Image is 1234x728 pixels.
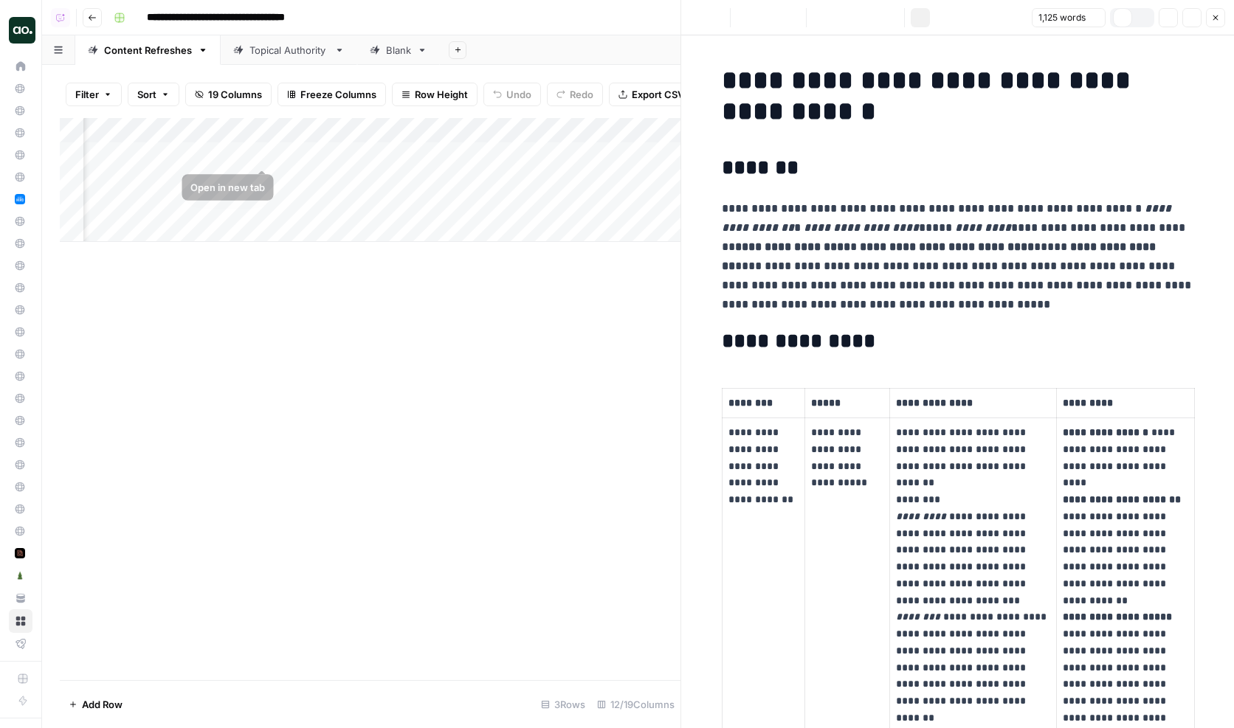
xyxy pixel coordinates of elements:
[300,87,376,102] span: Freeze Columns
[9,609,32,633] a: Browse
[9,17,35,44] img: Nick's Workspace Logo
[75,35,221,65] a: Content Refreshes
[9,632,32,656] a: Flightpath
[221,35,357,65] a: Topical Authority
[15,570,25,580] img: dm7txshh430fvrbowepo0io96xoy
[1032,8,1106,27] button: 1,125 words
[570,87,593,102] span: Redo
[15,548,25,558] img: a3dpw43elaxzrvw23siemf1bj9ym
[1038,11,1086,24] span: 1,125 words
[609,83,694,106] button: Export CSV
[386,43,411,58] div: Blank
[547,83,603,106] button: Redo
[9,55,32,78] a: Home
[104,43,192,58] div: Content Refreshes
[15,194,25,204] img: u20wvflawzkod5jeh0x6rufk0gvl
[392,83,478,106] button: Row Height
[137,87,156,102] span: Sort
[60,693,131,716] button: Add Row
[535,693,591,716] div: 3 Rows
[278,83,386,106] button: Freeze Columns
[249,43,328,58] div: Topical Authority
[75,87,99,102] span: Filter
[66,83,122,106] button: Filter
[591,693,680,716] div: 12/19 Columns
[483,83,541,106] button: Undo
[185,83,272,106] button: 19 Columns
[128,83,179,106] button: Sort
[9,586,32,610] a: Your Data
[82,697,123,712] span: Add Row
[208,87,262,102] span: 19 Columns
[506,87,531,102] span: Undo
[9,12,32,49] button: Workspace: Nick's Workspace
[632,87,684,102] span: Export CSV
[415,87,468,102] span: Row Height
[357,35,440,65] a: Blank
